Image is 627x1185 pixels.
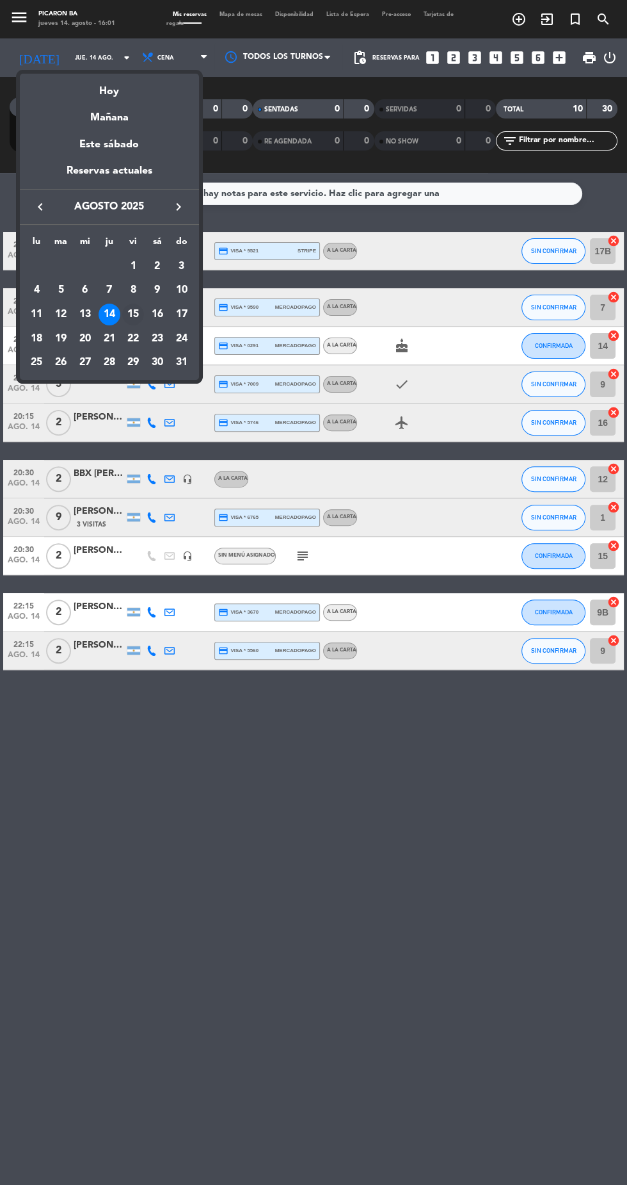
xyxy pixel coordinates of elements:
[171,304,193,325] div: 17
[99,304,120,325] div: 14
[170,254,194,279] td: 3 de agosto de 2025
[25,234,49,254] th: lunes
[170,302,194,327] td: 17 de agosto de 2025
[26,352,47,373] div: 25
[121,302,145,327] td: 15 de agosto de 2025
[50,279,72,301] div: 5
[147,352,168,373] div: 30
[97,350,122,375] td: 28 de agosto de 2025
[147,256,168,277] div: 2
[147,328,168,350] div: 23
[25,278,49,302] td: 4 de agosto de 2025
[20,74,199,100] div: Hoy
[49,350,73,375] td: 26 de agosto de 2025
[122,328,144,350] div: 22
[52,199,167,215] span: agosto 2025
[147,304,168,325] div: 16
[97,302,122,327] td: 14 de agosto de 2025
[49,327,73,351] td: 19 de agosto de 2025
[74,279,96,301] div: 6
[74,352,96,373] div: 27
[121,350,145,375] td: 29 de agosto de 2025
[74,304,96,325] div: 13
[147,279,168,301] div: 9
[26,304,47,325] div: 11
[145,327,170,351] td: 23 de agosto de 2025
[29,199,52,215] button: keyboard_arrow_left
[122,304,144,325] div: 15
[26,328,47,350] div: 18
[25,254,122,279] td: AGO.
[25,350,49,375] td: 25 de agosto de 2025
[121,234,145,254] th: viernes
[122,352,144,373] div: 29
[50,352,72,373] div: 26
[145,302,170,327] td: 16 de agosto de 2025
[97,234,122,254] th: jueves
[73,302,97,327] td: 13 de agosto de 2025
[171,328,193,350] div: 24
[73,278,97,302] td: 6 de agosto de 2025
[50,328,72,350] div: 19
[33,199,48,215] i: keyboard_arrow_left
[25,327,49,351] td: 18 de agosto de 2025
[171,279,193,301] div: 10
[73,350,97,375] td: 27 de agosto de 2025
[122,279,144,301] div: 8
[145,278,170,302] td: 9 de agosto de 2025
[99,328,120,350] div: 21
[50,304,72,325] div: 12
[122,256,144,277] div: 1
[121,278,145,302] td: 8 de agosto de 2025
[171,352,193,373] div: 31
[170,234,194,254] th: domingo
[145,254,170,279] td: 2 de agosto de 2025
[97,327,122,351] td: 21 de agosto de 2025
[49,278,73,302] td: 5 de agosto de 2025
[167,199,190,215] button: keyboard_arrow_right
[121,254,145,279] td: 1 de agosto de 2025
[99,352,120,373] div: 28
[20,100,199,126] div: Mañana
[145,234,170,254] th: sábado
[25,302,49,327] td: 11 de agosto de 2025
[171,199,186,215] i: keyboard_arrow_right
[20,163,199,189] div: Reservas actuales
[20,127,199,163] div: Este sábado
[145,350,170,375] td: 30 de agosto de 2025
[73,327,97,351] td: 20 de agosto de 2025
[170,327,194,351] td: 24 de agosto de 2025
[121,327,145,351] td: 22 de agosto de 2025
[170,350,194,375] td: 31 de agosto de 2025
[171,256,193,277] div: 3
[73,234,97,254] th: miércoles
[99,279,120,301] div: 7
[97,278,122,302] td: 7 de agosto de 2025
[74,328,96,350] div: 20
[170,278,194,302] td: 10 de agosto de 2025
[49,302,73,327] td: 12 de agosto de 2025
[49,234,73,254] th: martes
[26,279,47,301] div: 4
